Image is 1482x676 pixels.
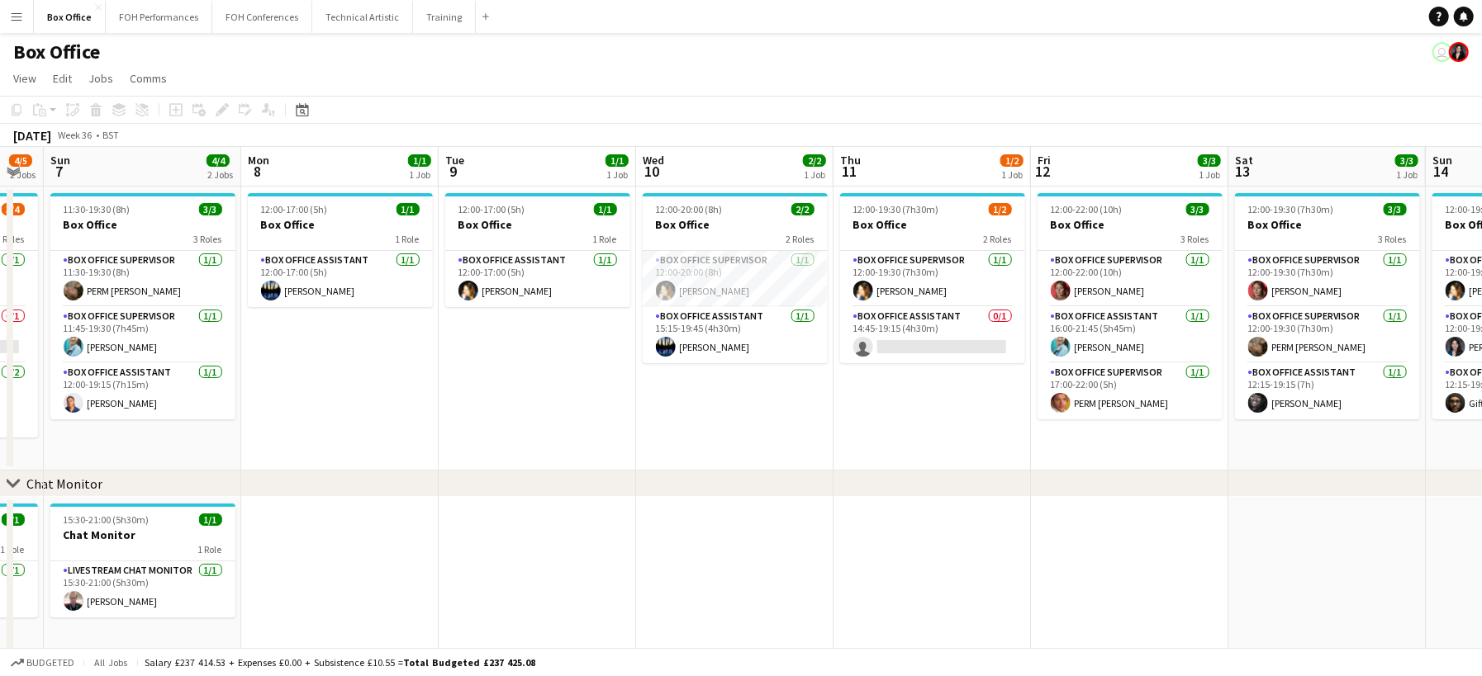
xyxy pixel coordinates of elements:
h3: Box Office [248,217,433,232]
div: 2 Jobs [207,168,233,181]
span: 1/1 [2,513,25,526]
span: Comms [130,71,167,86]
div: 1 Job [409,168,430,181]
a: Edit [46,68,78,89]
app-card-role: Box Office Supervisor1/112:00-22:00 (10h)[PERSON_NAME] [1038,251,1223,307]
span: 1/2 [989,203,1012,215]
span: 2/2 [803,154,826,167]
app-user-avatar: Lexi Clare [1449,42,1469,62]
div: 1 Job [1001,168,1023,181]
span: 13 [1233,162,1253,181]
span: 2 Roles [786,233,815,245]
span: 1/1 [408,154,431,167]
span: All jobs [91,656,131,669]
span: 1/2 [1000,154,1024,167]
app-card-role: Box Office Assistant1/116:00-21:45 (5h45m)[PERSON_NAME] [1038,307,1223,363]
span: 8 [245,162,269,181]
span: 1 Role [1,543,25,555]
span: 3 Roles [1181,233,1209,245]
app-card-role: Box Office Assistant1/112:00-17:00 (5h)[PERSON_NAME] [445,251,630,307]
span: 1 Role [396,233,420,245]
span: 3 Roles [1379,233,1407,245]
span: 14 [1430,162,1452,181]
h3: Chat Monitor [50,527,235,542]
span: 3/4 [2,203,25,215]
span: Edit [53,71,72,86]
app-card-role: Box Office Assistant1/112:15-19:15 (7h)[PERSON_NAME] [1235,363,1420,419]
span: Budgeted [26,657,74,669]
app-job-card: 12:00-17:00 (5h)1/1Box Office1 RoleBox Office Assistant1/112:00-17:00 (5h)[PERSON_NAME] [248,193,433,307]
span: 3/3 [1384,203,1407,215]
app-card-role: Box Office Supervisor1/111:30-19:30 (8h)PERM [PERSON_NAME] [50,251,235,307]
span: Thu [840,153,861,168]
app-card-role: Box Office Assistant0/114:45-19:15 (4h30m) [840,307,1025,363]
app-job-card: 12:00-19:30 (7h30m)1/2Box Office2 RolesBox Office Supervisor1/112:00-19:30 (7h30m)[PERSON_NAME]Bo... [840,193,1025,363]
div: 1 Job [1396,168,1418,181]
span: Week 36 [55,129,96,141]
app-card-role: Box Office Assistant1/112:00-19:15 (7h15m)[PERSON_NAME] [50,363,235,419]
app-job-card: 11:30-19:30 (8h)3/3Box Office3 RolesBox Office Supervisor1/111:30-19:30 (8h)PERM [PERSON_NAME]Box... [50,193,235,419]
span: 1/1 [606,154,629,167]
span: 10 [640,162,664,181]
span: 4/4 [207,154,230,167]
span: 2/2 [791,203,815,215]
a: Comms [123,68,173,89]
h1: Box Office [13,40,100,64]
div: Chat Monitor [26,475,102,492]
button: Budgeted [8,654,77,672]
button: Box Office [34,1,106,33]
a: Jobs [82,68,120,89]
div: Salary £237 414.53 + Expenses £0.00 + Subsistence £10.55 = [145,656,535,669]
span: 12:00-22:00 (10h) [1051,203,1123,215]
app-card-role: Box Office Assistant1/115:15-19:45 (4h30m)[PERSON_NAME] [643,307,828,363]
h3: Box Office [840,217,1025,232]
h3: Box Office [643,217,828,232]
h3: Box Office [445,217,630,232]
app-job-card: 12:00-19:30 (7h30m)3/3Box Office3 RolesBox Office Supervisor1/112:00-19:30 (7h30m)[PERSON_NAME]Bo... [1235,193,1420,419]
span: 1/1 [594,203,617,215]
app-job-card: 15:30-21:00 (5h30m)1/1Chat Monitor1 RoleLivestream Chat Monitor1/115:30-21:00 (5h30m)[PERSON_NAME] [50,503,235,617]
button: Training [413,1,476,33]
span: 3/3 [1186,203,1209,215]
app-card-role: Box Office Supervisor1/111:45-19:30 (7h45m)[PERSON_NAME] [50,307,235,363]
h3: Box Office [50,217,235,232]
span: 1/1 [199,513,222,526]
span: 12:00-17:00 (5h) [458,203,525,215]
span: 11:30-19:30 (8h) [64,203,131,215]
div: [DATE] [13,127,51,144]
button: FOH Performances [106,1,212,33]
span: 9 [443,162,464,181]
app-job-card: 12:00-22:00 (10h)3/3Box Office3 RolesBox Office Supervisor1/112:00-22:00 (10h)[PERSON_NAME]Box Of... [1038,193,1223,419]
span: 12:00-19:30 (7h30m) [1248,203,1334,215]
div: 1 Job [804,168,825,181]
span: Tue [445,153,464,168]
span: 3/3 [199,203,222,215]
app-user-avatar: Millie Haldane [1432,42,1452,62]
span: 12:00-20:00 (8h) [656,203,723,215]
app-card-role: Box Office Assistant1/112:00-17:00 (5h)[PERSON_NAME] [248,251,433,307]
app-card-role: Box Office Supervisor1/112:00-19:30 (7h30m)[PERSON_NAME] [1235,251,1420,307]
app-job-card: 12:00-17:00 (5h)1/1Box Office1 RoleBox Office Assistant1/112:00-17:00 (5h)[PERSON_NAME] [445,193,630,307]
span: 1 Role [198,543,222,555]
span: 2 Roles [984,233,1012,245]
span: View [13,71,36,86]
span: Sun [1432,153,1452,168]
span: 15:30-21:00 (5h30m) [64,513,150,526]
div: 12:00-20:00 (8h)2/2Box Office2 RolesBox Office Supervisor1/112:00-20:00 (8h)[PERSON_NAME]Box Offi... [643,193,828,363]
div: BST [102,129,119,141]
div: 2 Jobs [10,168,36,181]
span: 12:00-19:30 (7h30m) [853,203,939,215]
span: Fri [1038,153,1051,168]
h3: Box Office [1235,217,1420,232]
span: Sat [1235,153,1253,168]
app-card-role: Box Office Supervisor1/112:00-19:30 (7h30m)PERM [PERSON_NAME] [1235,307,1420,363]
span: 3/3 [1198,154,1221,167]
span: 1 Role [593,233,617,245]
span: 12:00-17:00 (5h) [261,203,328,215]
span: 3/3 [1395,154,1418,167]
